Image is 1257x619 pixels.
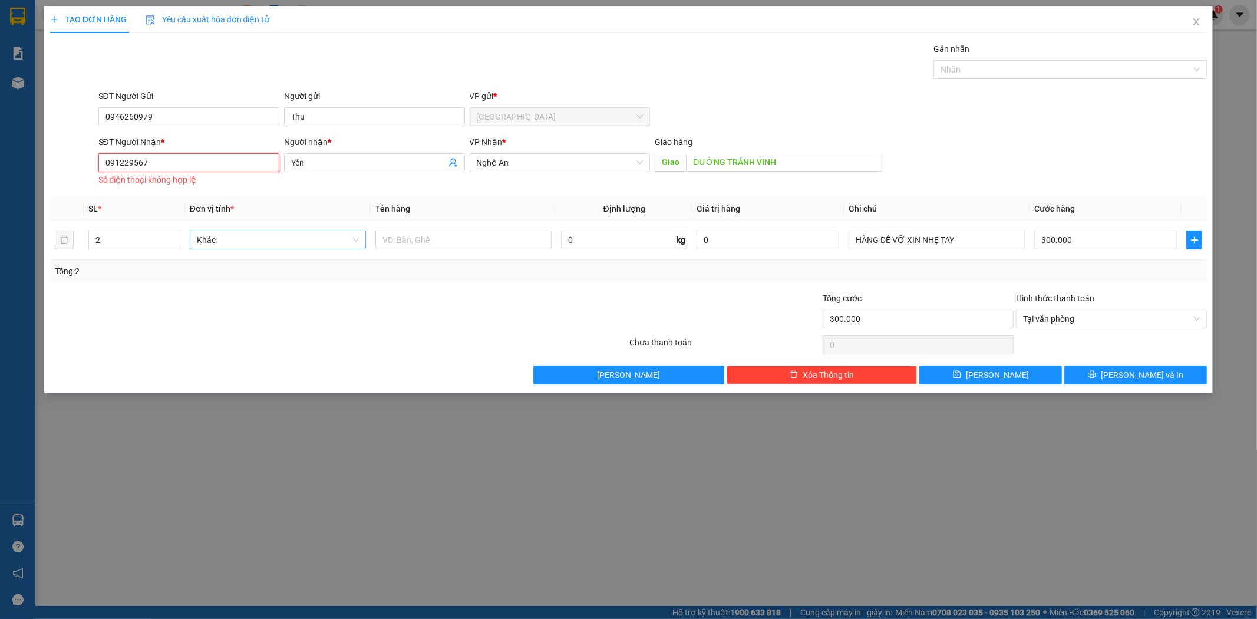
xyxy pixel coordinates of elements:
[146,15,155,25] img: icon
[284,136,465,149] div: Người nhận
[98,173,279,187] div: Số điện thoại không hợp lệ
[1187,235,1202,245] span: plus
[88,204,98,213] span: SL
[629,336,822,357] div: Chưa thanh toán
[190,204,234,213] span: Đơn vị tính
[919,366,1062,384] button: save[PERSON_NAME]
[675,231,687,249] span: kg
[1023,310,1200,328] span: Tại văn phòng
[146,15,270,24] span: Yêu cầu xuất hóa đơn điện tử
[803,368,854,381] span: Xóa Thông tin
[655,137,692,147] span: Giao hàng
[823,294,862,303] span: Tổng cước
[55,231,74,249] button: delete
[1034,204,1075,213] span: Cước hàng
[197,231,359,249] span: Khác
[597,368,660,381] span: [PERSON_NAME]
[48,15,176,60] b: Công ty TNHH [PERSON_NAME]
[697,231,839,249] input: 0
[603,204,645,213] span: Định lượng
[1180,6,1213,39] button: Close
[157,9,285,29] b: [DOMAIN_NAME]
[933,44,969,54] label: Gán nhãn
[686,153,882,172] input: Dọc đường
[477,154,644,172] span: Nghệ An
[62,68,217,150] h1: Giao dọc đường
[953,370,961,380] span: save
[98,90,279,103] div: SĐT Người Gửi
[790,370,798,380] span: delete
[470,90,651,103] div: VP gửi
[50,15,58,24] span: plus
[1088,370,1096,380] span: printer
[849,231,1025,249] input: Ghi Chú
[1064,366,1207,384] button: printer[PERSON_NAME] và In
[697,204,740,213] span: Giá trị hàng
[727,366,918,384] button: deleteXóa Thông tin
[533,366,724,384] button: [PERSON_NAME]
[98,136,279,149] div: SĐT Người Nhận
[50,15,127,24] span: TẠO ĐƠN HÀNG
[55,265,485,278] div: Tổng: 2
[375,231,552,249] input: VD: Bàn, Ghế
[470,137,503,147] span: VP Nhận
[284,90,465,103] div: Người gửi
[844,197,1030,220] th: Ghi chú
[966,368,1029,381] span: [PERSON_NAME]
[1016,294,1094,303] label: Hình thức thanh toán
[375,204,410,213] span: Tên hàng
[655,153,686,172] span: Giao
[477,108,644,126] span: Đà Lạt
[1192,17,1201,27] span: close
[1101,368,1183,381] span: [PERSON_NAME] và In
[448,158,458,167] span: user-add
[1186,231,1202,249] button: plus
[6,68,98,88] h2: DLT1309250004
